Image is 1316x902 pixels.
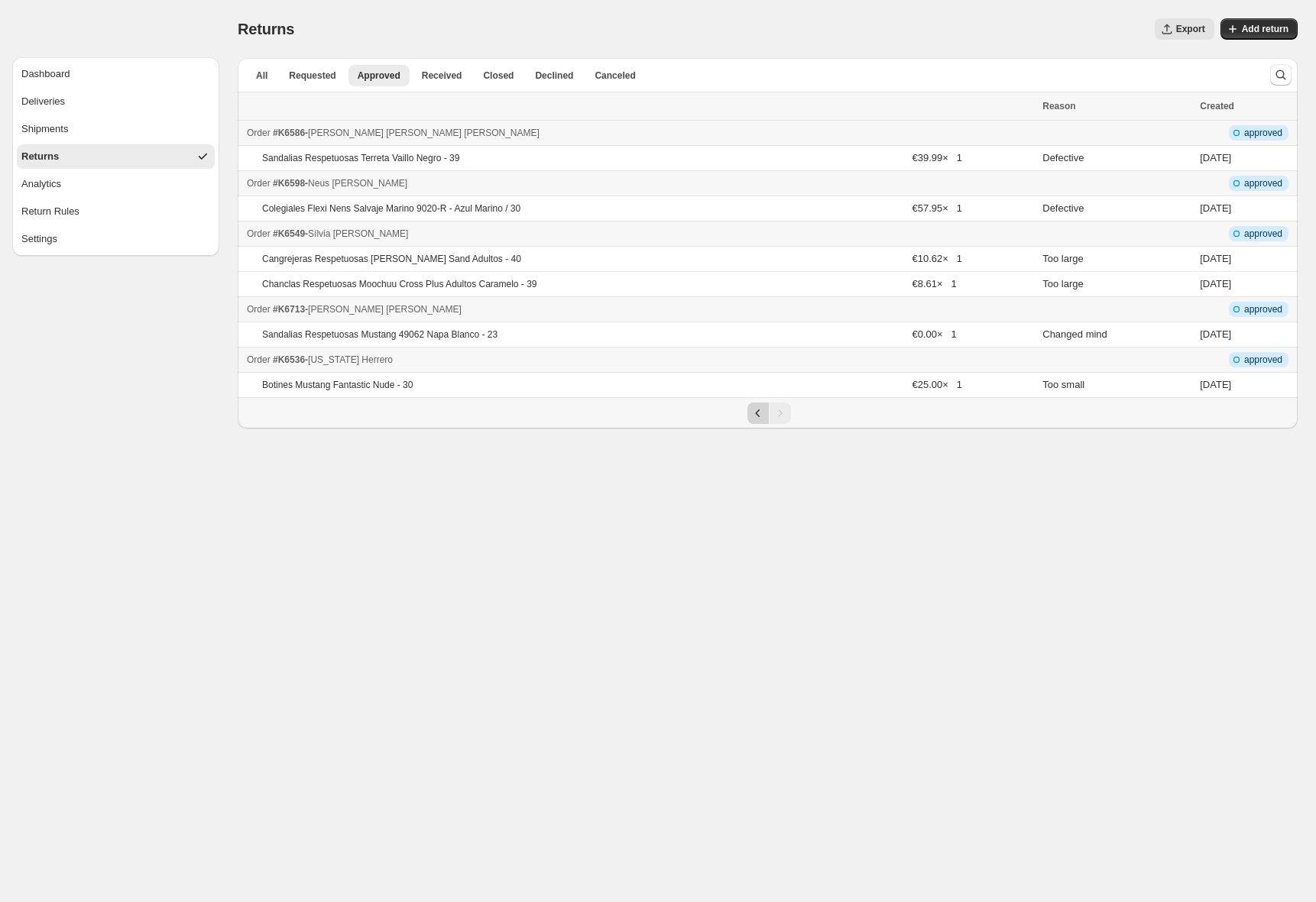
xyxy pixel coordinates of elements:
div: - [247,176,1033,191]
span: Declined [535,70,573,82]
span: Order [247,178,271,189]
span: Neus [PERSON_NAME] [308,178,407,189]
span: Created [1200,101,1234,112]
time: Saturday, August 23, 2025 at 7:33:40 PM [1200,253,1231,264]
span: Order [247,354,271,365]
span: #K6536 [273,354,305,365]
span: #K6586 [273,128,305,138]
div: Deliveries [21,94,65,109]
button: Shipments [17,117,215,141]
span: #K6713 [273,304,305,315]
button: Add return [1220,18,1298,40]
span: Received [422,70,462,82]
span: approved [1244,228,1282,240]
time: Friday, August 15, 2025 at 2:34:21 PM [1200,379,1231,390]
p: Colegiales Flexi Nens Salvaje Marino 9020-R - Azul Marino / 30 [262,202,520,215]
td: Changed mind [1038,322,1195,348]
td: Too large [1038,272,1195,297]
span: #K6549 [273,228,305,239]
button: Deliveries [17,89,215,114]
td: Defective [1038,146,1195,171]
td: Too small [1038,373,1195,398]
span: Add return [1242,23,1288,35]
button: Export [1155,18,1214,40]
button: Analytics [17,172,215,196]
button: Dashboard [17,62,215,86]
time: Saturday, August 23, 2025 at 5:03:47 PM [1200,328,1231,340]
td: Defective [1038,196,1195,221]
span: Sílvia [PERSON_NAME] [308,228,408,239]
span: [PERSON_NAME] [PERSON_NAME] [308,304,462,315]
span: Order [247,228,271,239]
span: [US_STATE] Herrero [308,354,393,365]
span: approved [1244,354,1282,366]
span: Order [247,128,271,138]
span: approved [1244,177,1282,189]
button: Returns [17,144,215,169]
div: - [247,352,1033,367]
nav: Pagination [238,397,1298,428]
button: Return Rules [17,199,215,224]
div: Analytics [21,176,61,192]
span: approved [1244,303,1282,315]
p: Sandalias Respetuosas Terreta Vaillo Negro - 39 [262,152,459,164]
button: Previous [747,403,769,424]
time: Saturday, August 23, 2025 at 7:33:40 PM [1200,278,1231,289]
button: Search and filter results [1270,64,1292,86]
span: Requested [289,70,335,82]
span: Closed [483,70,514,82]
button: Settings [17,227,215,251]
span: €10.62 × 1 [912,253,962,264]
time: Tuesday, August 26, 2025 at 12:43:03 PM [1200,152,1231,163]
span: Returns [238,21,294,37]
span: [PERSON_NAME] [PERSON_NAME] [PERSON_NAME] [308,128,540,138]
div: - [247,125,1033,141]
span: #K6598 [273,178,305,189]
div: - [247,226,1033,241]
span: €39.99 × 1 [912,152,962,163]
div: Shipments [21,121,68,137]
span: Reason [1042,101,1075,112]
div: Returns [21,149,59,164]
span: €57.95 × 1 [912,202,962,214]
div: Return Rules [21,204,79,219]
span: Canceled [595,70,635,82]
span: All [256,70,267,82]
span: €8.61 × 1 [912,278,957,289]
div: - [247,302,1033,317]
time: Tuesday, August 26, 2025 at 11:56:09 AM [1200,202,1231,214]
p: Chanclas Respetuosas Moochuu Cross Plus Adultos Caramelo - 39 [262,278,537,290]
span: Export [1176,23,1205,35]
p: Sandalias Respetuosas Mustang 49062 Napa Blanco - 23 [262,328,498,341]
span: Order [247,304,271,315]
p: Botines Mustang Fantastic Nude - 30 [262,379,413,391]
span: €25.00 × 1 [912,379,962,390]
p: Cangrejeras Respetuosas [PERSON_NAME] Sand Adultos - 40 [262,253,521,265]
span: approved [1244,127,1282,139]
div: Settings [21,231,57,247]
span: Approved [358,70,400,82]
span: €0.00 × 1 [912,328,957,340]
div: Dashboard [21,66,70,82]
td: Too large [1038,247,1195,272]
